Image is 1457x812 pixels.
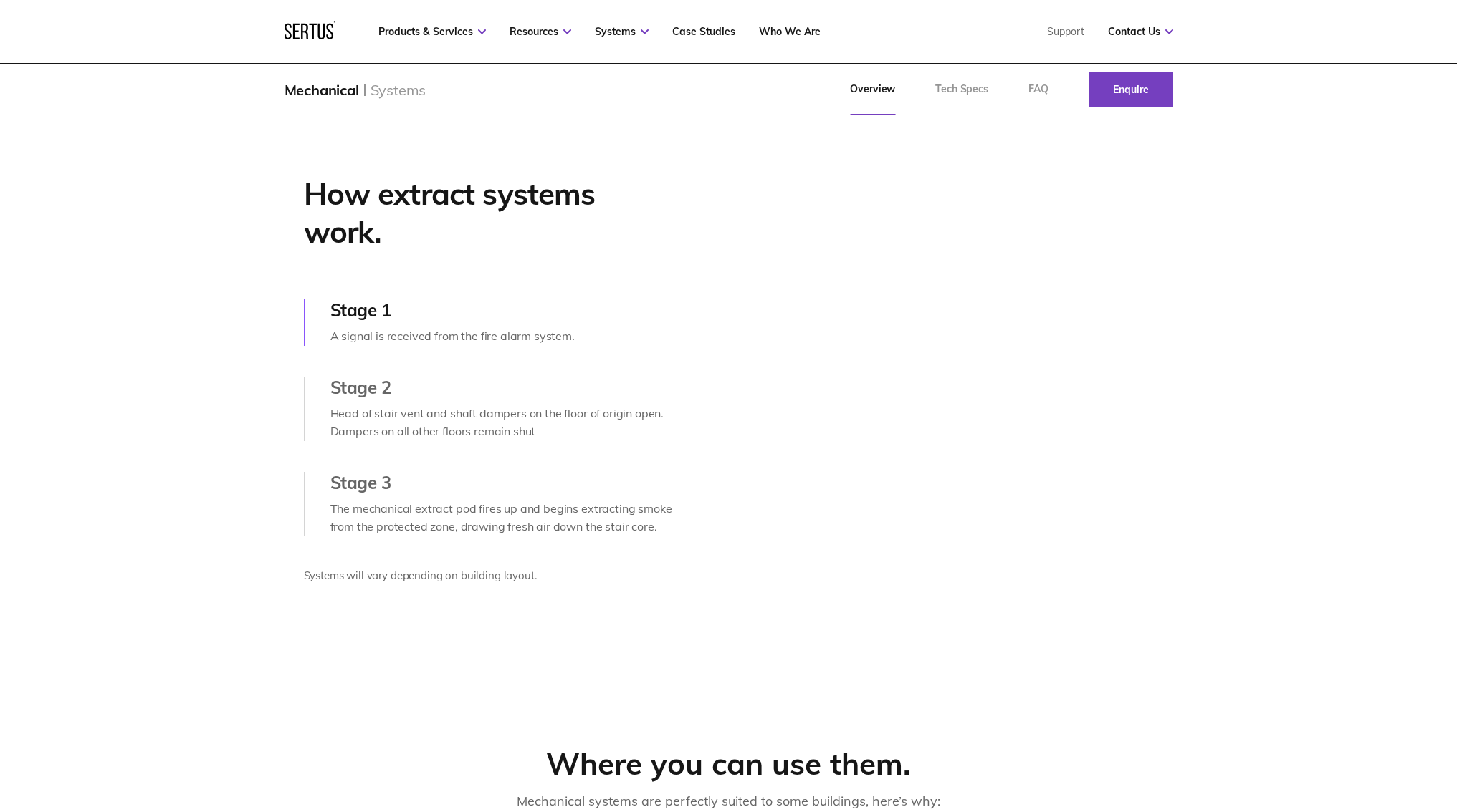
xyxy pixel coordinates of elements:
[1008,64,1069,115] a: FAQ
[510,25,571,38] a: Resources
[338,745,1120,783] div: Where you can use them.
[330,405,677,441] div: Head of stair vent and shaft dampers on the floor of origin open. Dampers on all other floors rem...
[330,472,677,493] div: Stage 3
[759,25,821,38] a: Who We Are
[1047,25,1084,38] a: Support
[500,791,958,812] div: Mechanical systems are perfectly suited to some buildings, here’s why:
[595,25,649,38] a: Systems
[330,377,677,398] div: Stage 2
[285,81,359,99] div: Mechanical
[672,25,735,38] a: Case Studies
[304,567,677,584] p: Systems will vary depending on building layout.
[1199,646,1457,812] iframe: Chat Widget
[378,25,486,38] a: Products & Services
[330,500,677,536] div: The mechanical extract pod fires up and begins extracting smoke from the protected zone, drawing ...
[371,81,426,99] div: Systems
[1089,72,1173,107] a: Enquire
[1108,25,1173,38] a: Contact Us
[915,64,1008,115] a: Tech Specs
[330,327,677,346] div: A signal is received from the fire alarm system.
[330,299,677,321] div: Stage 1
[304,175,677,251] div: How extract systems work.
